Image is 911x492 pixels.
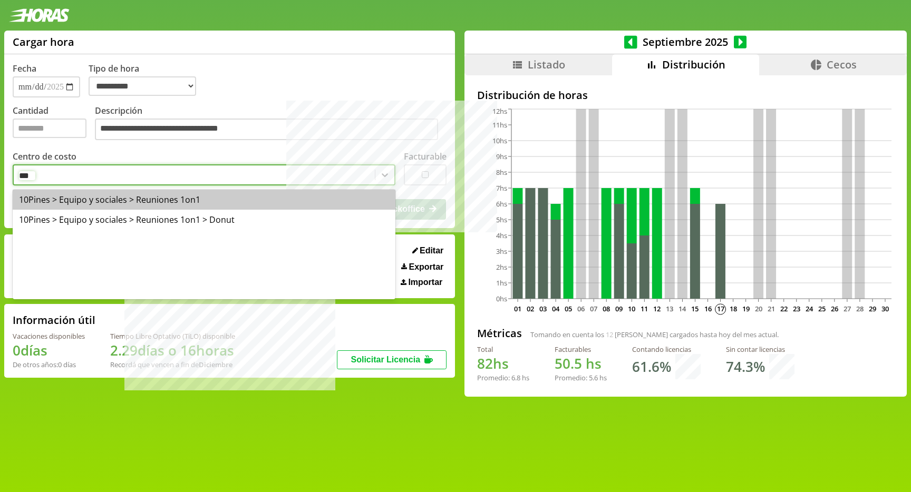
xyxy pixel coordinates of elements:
[496,183,507,193] tspan: 7hs
[856,304,864,313] text: 28
[13,341,85,360] h1: 0 días
[729,304,736,313] text: 18
[742,304,750,313] text: 19
[606,330,613,339] span: 12
[755,304,762,313] text: 20
[398,262,447,272] button: Exportar
[679,304,686,313] text: 14
[528,57,565,72] span: Listado
[869,304,876,313] text: 29
[632,345,701,354] div: Contando licencias
[806,304,813,313] text: 24
[555,345,607,354] div: Facturables
[555,373,607,382] div: Promedio: hs
[13,105,95,143] label: Cantidad
[844,304,851,313] text: 27
[496,294,507,303] tspan: 0hs
[615,304,623,313] text: 09
[691,304,699,313] text: 15
[603,304,610,313] text: 08
[13,119,86,138] input: Cantidad
[726,345,794,354] div: Sin contar licencias
[492,106,507,116] tspan: 12hs
[492,136,507,145] tspan: 10hs
[337,350,447,369] button: Solicitar Licencia
[110,331,235,341] div: Tiempo Libre Optativo (TiLO) disponible
[409,262,444,272] span: Exportar
[477,373,529,382] div: Promedio: hs
[408,278,442,287] span: Importar
[818,304,826,313] text: 25
[95,119,438,141] textarea: Descripción
[539,304,547,313] text: 03
[13,360,85,369] div: De otros años: 0 días
[726,357,765,376] h1: 74.3 %
[831,304,838,313] text: 26
[492,120,507,130] tspan: 11hs
[13,331,85,341] div: Vacaciones disponibles
[511,373,520,382] span: 6.8
[13,35,74,49] h1: Cargar hora
[530,330,779,339] span: Tomando en cuenta los [PERSON_NAME] cargados hasta hoy del mes actual.
[565,304,572,313] text: 05
[577,304,585,313] text: 06
[881,304,889,313] text: 30
[662,57,725,72] span: Distribución
[89,76,196,96] select: Tipo de hora
[477,354,493,373] span: 82
[13,210,395,230] div: 10Pines > Equipo y sociales > Reuniones 1on1 > Donut
[589,373,598,382] span: 5.6
[404,151,447,162] label: Facturable
[590,304,597,313] text: 07
[110,341,235,360] h1: 2.29 días o 16 horas
[514,304,521,313] text: 01
[716,304,724,313] text: 17
[704,304,711,313] text: 16
[496,152,507,161] tspan: 9hs
[477,345,529,354] div: Total
[496,215,507,224] tspan: 5hs
[409,245,447,256] button: Editar
[496,168,507,177] tspan: 8hs
[496,199,507,209] tspan: 6hs
[632,357,671,376] h1: 61.6 %
[477,326,522,340] h2: Métricas
[199,360,232,369] b: Diciembre
[477,354,529,373] h1: hs
[555,354,582,373] span: 50.5
[552,304,560,313] text: 04
[496,262,507,272] tspan: 2hs
[780,304,788,313] text: 22
[641,304,648,313] text: 11
[768,304,775,313] text: 21
[13,190,395,210] div: 10Pines > Equipo y sociales > Reuniones 1on1
[13,151,76,162] label: Centro de costo
[496,231,507,240] tspan: 4hs
[653,304,661,313] text: 12
[496,278,507,288] tspan: 1hs
[793,304,800,313] text: 23
[13,313,95,327] h2: Información útil
[13,63,36,74] label: Fecha
[8,8,70,22] img: logotipo
[827,57,857,72] span: Cecos
[637,35,734,49] span: Septiembre 2025
[496,247,507,256] tspan: 3hs
[477,88,894,102] h2: Distribución de horas
[110,360,235,369] div: Recordá que vencen a fin de
[628,304,635,313] text: 10
[89,63,205,97] label: Tipo de hora
[527,304,534,313] text: 02
[420,246,443,255] span: Editar
[666,304,673,313] text: 13
[555,354,607,373] h1: hs
[95,105,447,143] label: Descripción
[351,355,420,364] span: Solicitar Licencia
